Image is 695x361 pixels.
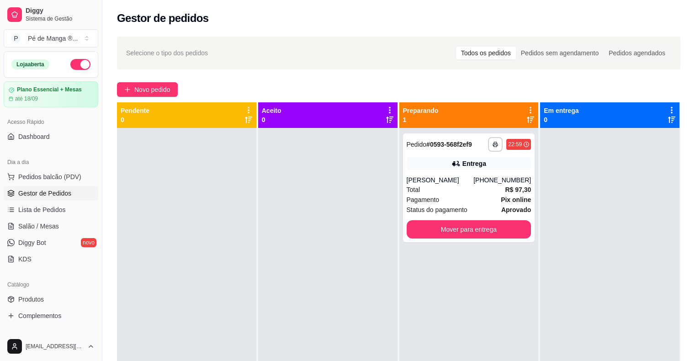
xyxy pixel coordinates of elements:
strong: R$ 97,30 [505,186,531,193]
div: Pedidos agendados [604,47,670,59]
span: KDS [18,255,32,264]
span: Diggy Bot [18,238,46,247]
p: 0 [544,115,578,124]
button: Select a team [4,29,98,48]
p: 1 [403,115,439,124]
span: Total [407,185,420,195]
button: [EMAIL_ADDRESS][DOMAIN_NAME] [4,335,98,357]
span: Status do pagamento [407,205,467,215]
a: Lista de Pedidos [4,202,98,217]
p: 0 [262,115,281,124]
div: Todos os pedidos [456,47,516,59]
p: Aceito [262,106,281,115]
span: Selecione o tipo dos pedidos [126,48,208,58]
span: Sistema de Gestão [26,15,95,22]
div: Pedidos sem agendamento [516,47,604,59]
span: Dashboard [18,132,50,141]
a: Complementos [4,308,98,323]
div: [PERSON_NAME] [407,175,474,185]
div: Dia a dia [4,155,98,170]
a: DiggySistema de Gestão [4,4,98,26]
a: Produtos [4,292,98,307]
p: 0 [121,115,149,124]
a: Plano Essencial + Mesasaté 18/09 [4,81,98,107]
h2: Gestor de pedidos [117,11,209,26]
button: Mover para entrega [407,220,531,239]
p: Em entrega [544,106,578,115]
div: Entrega [462,159,486,168]
span: Diggy [26,7,95,15]
span: Novo pedido [134,85,170,95]
span: P [11,34,21,43]
p: Preparando [403,106,439,115]
span: plus [124,86,131,93]
button: Pedidos balcão (PDV) [4,170,98,184]
a: Diggy Botnovo [4,235,98,250]
article: Plano Essencial + Mesas [17,86,82,93]
span: [EMAIL_ADDRESS][DOMAIN_NAME] [26,343,84,350]
span: Lista de Pedidos [18,205,66,214]
a: KDS [4,252,98,266]
strong: aprovado [501,206,531,213]
span: Pedido [407,141,427,148]
span: Complementos [18,311,61,320]
button: Novo pedido [117,82,178,97]
strong: Pix online [501,196,531,203]
span: Pagamento [407,195,440,205]
div: Catálogo [4,277,98,292]
span: Gestor de Pedidos [18,189,71,198]
span: Salão / Mesas [18,222,59,231]
div: Pé de Manga ® ... [28,34,78,43]
a: Salão / Mesas [4,219,98,234]
div: 22:59 [508,141,522,148]
article: até 18/09 [15,95,38,102]
div: Loja aberta [11,59,49,69]
a: Dashboard [4,129,98,144]
p: Pendente [121,106,149,115]
button: Alterar Status [70,59,90,70]
div: [PHONE_NUMBER] [473,175,531,185]
a: Gestor de Pedidos [4,186,98,201]
span: Produtos [18,295,44,304]
span: Pedidos balcão (PDV) [18,172,81,181]
strong: # 0593-568f2ef9 [426,141,472,148]
div: Acesso Rápido [4,115,98,129]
